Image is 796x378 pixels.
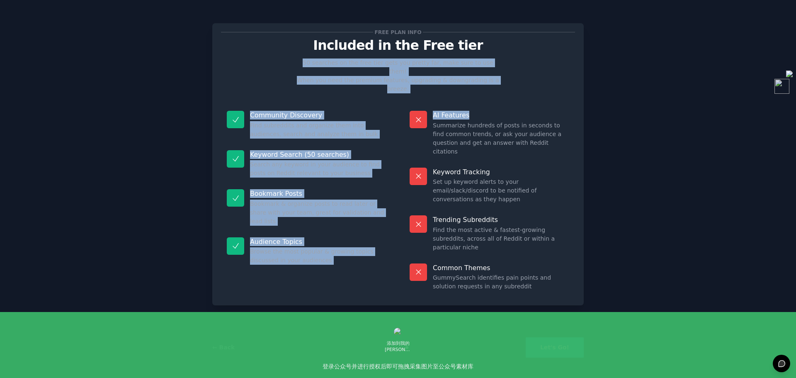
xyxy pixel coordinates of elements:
[250,111,386,119] p: Community Discovery
[373,28,423,37] span: Free plan info
[250,160,386,178] dd: Search any keyword in your audience to find posts on Reddit relevant to your business
[221,38,575,53] p: Included in the Free tier
[433,273,569,291] dd: GummySearch identifies pain points and solution requests in any subreddit
[294,59,502,93] p: 50 searches on the free tier gets you pretty far, make sure to use them! When you need the premiu...
[250,200,386,226] dd: Bookmark & organize posts to read later or share with your team, great for validation and lead lists
[250,247,386,265] dd: Browse the most popular & growing topics discussed in your audiences
[433,168,569,176] p: Keyword Tracking
[433,178,569,204] dd: Set up keyword alerts to your email/slack/discord to be notified of conversations as they happen
[433,215,569,224] p: Trending Subreddits
[250,189,386,198] p: Bookmark Posts
[433,111,569,119] p: AI Features
[433,121,569,156] dd: Summarize hundreds of posts in seconds to find common trends, or ask your audience a question and...
[250,121,386,139] dd: Find subreddits and organize them into audiences, search and analyze them in bulk
[250,237,386,246] p: Audience Topics
[250,150,386,159] p: Keyword Search (50 searches)
[433,226,569,252] dd: Find the most active & fastest-growing subreddits, across all of Reddit or within a particular niche
[433,263,569,272] p: Common Themes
